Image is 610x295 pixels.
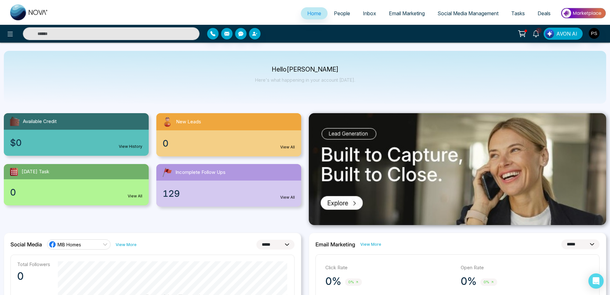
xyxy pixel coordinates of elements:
[431,7,505,19] a: Social Media Management
[461,275,477,288] p: 0%
[345,278,362,286] span: 0%
[334,10,350,17] span: People
[255,67,355,72] p: Hello [PERSON_NAME]
[163,187,180,200] span: 129
[280,195,295,200] a: View All
[10,136,22,149] span: $0
[356,7,383,19] a: Inbox
[10,186,16,199] span: 0
[480,278,497,286] span: 0%
[325,264,454,271] p: Click Rate
[437,10,498,17] span: Social Media Management
[163,137,168,150] span: 0
[505,7,531,19] a: Tasks
[9,167,19,177] img: todayTask.svg
[389,10,425,17] span: Email Marketing
[556,30,577,38] span: AVON AI
[301,7,328,19] a: Home
[280,144,295,150] a: View All
[10,4,48,20] img: Nova CRM Logo
[560,6,606,20] img: Market-place.gif
[10,241,42,248] h2: Social Media
[175,169,226,176] span: Incomplete Follow Ups
[116,242,137,248] a: View More
[360,241,381,247] a: View More
[528,28,544,39] a: 1
[309,113,606,225] img: .
[23,118,57,125] span: Available Credit
[58,242,81,248] span: MIB Homes
[383,7,431,19] a: Email Marketing
[461,264,590,271] p: Open Rate
[119,144,142,149] a: View History
[531,7,557,19] a: Deals
[255,77,355,83] p: Here's what happening in your account [DATE].
[363,10,376,17] span: Inbox
[325,275,341,288] p: 0%
[128,193,142,199] a: View All
[152,164,305,207] a: Incomplete Follow Ups129View All
[152,113,305,156] a: New Leads0View All
[538,10,551,17] span: Deals
[22,168,49,175] span: [DATE] Task
[315,241,355,248] h2: Email Marketing
[17,261,50,267] p: Total Followers
[511,10,525,17] span: Tasks
[17,270,50,283] p: 0
[588,273,604,289] div: Open Intercom Messenger
[328,7,356,19] a: People
[307,10,321,17] span: Home
[161,116,173,128] img: newLeads.svg
[589,28,600,39] img: User Avatar
[536,28,542,33] span: 1
[544,28,583,40] button: AVON AI
[545,29,554,38] img: Lead Flow
[9,116,20,127] img: availableCredit.svg
[176,118,201,126] span: New Leads
[161,167,173,178] img: followUps.svg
